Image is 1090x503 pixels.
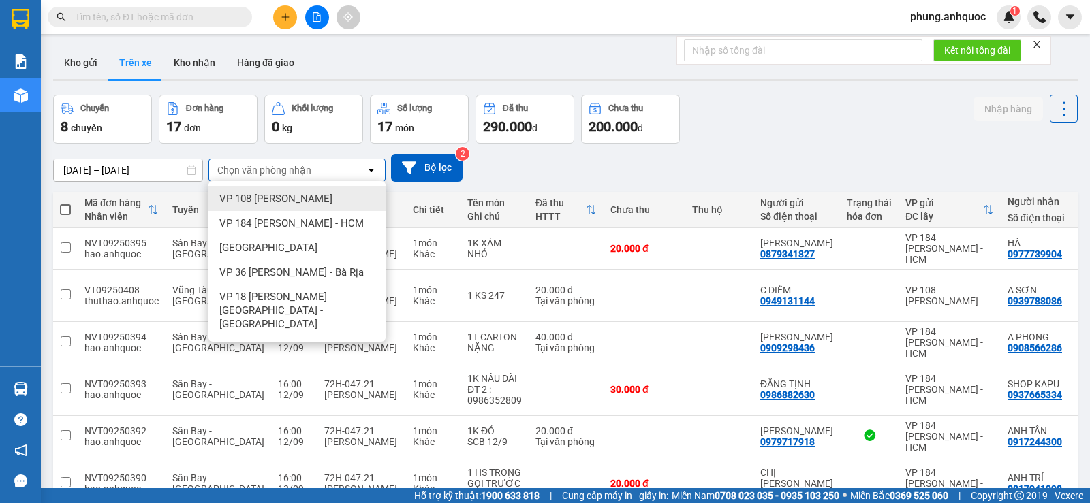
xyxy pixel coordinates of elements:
[172,331,264,353] span: Sân Bay - [GEOGRAPHIC_DATA]
[84,238,159,248] div: NVT09250395
[84,483,159,494] div: hao.anhquoc
[84,331,159,342] div: NVT09250394
[467,425,522,436] div: 1K ĐỎ
[760,248,815,259] div: 0879341827
[456,147,469,161] sup: 2
[974,97,1043,121] button: Nhập hàng
[535,285,597,295] div: 20.000 đ
[186,103,223,113] div: Đơn hàng
[413,389,454,400] div: Khác
[305,5,329,29] button: file-add
[226,46,305,79] button: Hàng đã giao
[282,123,292,133] span: kg
[672,488,839,503] span: Miền Nam
[1008,238,1069,248] div: HÀ
[312,12,322,22] span: file-add
[219,290,380,331] span: VP 18 [PERSON_NAME][GEOGRAPHIC_DATA] - [GEOGRAPHIC_DATA]
[14,54,28,69] img: solution-icon
[905,467,994,500] div: VP 184 [PERSON_NAME] - HCM
[476,95,574,144] button: Đã thu290.000đ
[1008,212,1069,223] div: Số điện thoại
[847,211,892,222] div: hóa đơn
[184,123,201,133] span: đơn
[1008,342,1062,353] div: 0908566286
[610,384,679,395] div: 30.000 đ
[1058,5,1082,29] button: caret-down
[715,490,839,501] strong: 0708 023 035 - 0935 103 250
[150,96,211,120] span: VP184
[172,204,264,215] div: Tuyến
[843,493,847,498] span: ⚪️
[397,103,432,113] div: Số lượng
[760,295,815,306] div: 0949131144
[1008,196,1069,207] div: Người nhận
[343,12,353,22] span: aim
[324,378,399,389] div: 72H-047.21
[760,211,833,222] div: Số điện thoại
[84,285,159,295] div: VT09250408
[481,490,540,501] strong: 1900 633 818
[84,211,148,222] div: Nhân viên
[535,342,597,353] div: Tại văn phòng
[610,243,679,254] div: 20.000 đ
[1008,436,1062,447] div: 0917244300
[163,46,226,79] button: Kho nhận
[532,123,538,133] span: đ
[84,378,159,389] div: NVT09250393
[413,295,454,306] div: Khác
[760,342,815,353] div: 0909298436
[130,13,163,27] span: Nhận:
[905,326,994,359] div: VP 184 [PERSON_NAME] - HCM
[413,378,454,389] div: 1 món
[760,389,815,400] div: 0986882630
[324,483,399,494] div: [PERSON_NAME]
[71,123,102,133] span: chuyến
[608,103,643,113] div: Chưa thu
[391,154,463,182] button: Bộ lọc
[413,248,454,259] div: Khác
[760,238,833,248] div: ANH HUY
[1008,425,1069,436] div: ANH TÂN
[581,95,680,144] button: Chưa thu200.000đ
[760,436,815,447] div: 0979717918
[219,265,364,279] span: VP 36 [PERSON_NAME] - Bà Rịa
[535,331,597,342] div: 40.000 đ
[395,123,414,133] span: món
[12,9,29,29] img: logo-vxr
[905,373,994,406] div: VP 184 [PERSON_NAME] - HCM
[760,467,833,489] div: CHỊ TRANG
[638,123,643,133] span: đ
[208,181,386,342] ul: Menu
[172,238,264,259] span: Sân Bay - [GEOGRAPHIC_DATA]
[264,95,363,144] button: Khối lượng0kg
[278,436,311,447] div: 12/09
[413,285,454,295] div: 1 món
[84,248,159,259] div: hao.anhquoc
[272,118,279,135] span: 0
[610,478,679,489] div: 20.000 đ
[281,12,290,22] span: plus
[12,13,33,27] span: Gửi:
[760,285,833,295] div: C DIỄM
[366,165,377,176] svg: open
[217,163,311,177] div: Chọn văn phòng nhận
[413,483,454,494] div: Khác
[850,488,948,503] span: Miền Bắc
[529,192,604,228] th: Toggle SortBy
[503,103,528,113] div: Đã thu
[324,425,399,436] div: 72H-047.21
[467,478,522,500] div: GỌI TRƯỚC 15P
[760,425,833,436] div: ANH GIANG
[172,378,264,400] span: Sân Bay - [GEOGRAPHIC_DATA]
[467,331,522,353] div: 1T CARTON NẶNG
[172,285,264,306] span: Vũng Tàu - [GEOGRAPHIC_DATA]
[959,488,961,503] span: |
[80,103,109,113] div: Chuyến
[905,211,983,222] div: ĐC lấy
[550,488,552,503] span: |
[589,118,638,135] span: 200.000
[467,373,522,384] div: 1K NÂU DÀI
[278,483,311,494] div: 12/09
[130,12,240,61] div: VP 184 [PERSON_NAME] - HCM
[84,436,159,447] div: hao.anhquoc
